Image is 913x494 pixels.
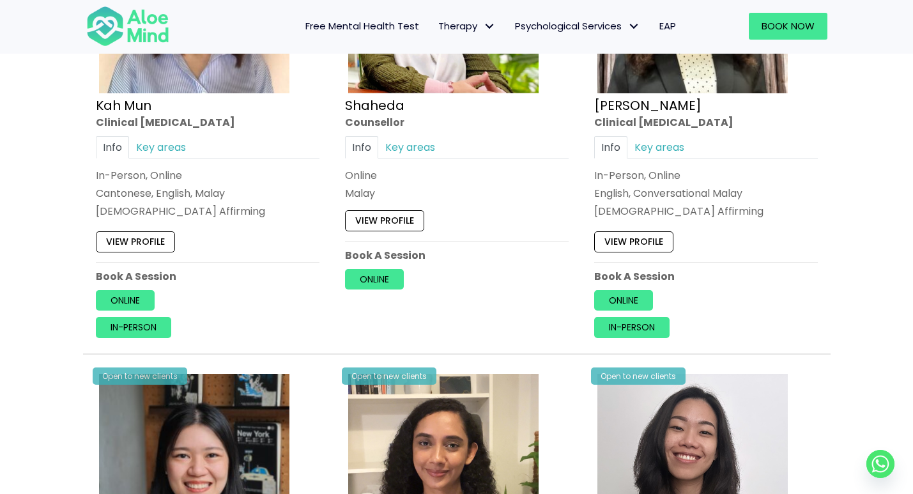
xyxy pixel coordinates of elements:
[345,186,569,201] p: Malay
[186,13,686,40] nav: Menu
[429,13,505,40] a: TherapyTherapy: submenu
[345,136,378,158] a: Info
[505,13,650,40] a: Psychological ServicesPsychological Services: submenu
[96,204,319,219] div: [DEMOGRAPHIC_DATA] Affirming
[96,290,155,311] a: Online
[515,19,640,33] span: Psychological Services
[345,114,569,129] div: Counsellor
[650,13,686,40] a: EAP
[86,5,169,47] img: Aloe mind Logo
[305,19,419,33] span: Free Mental Health Test
[591,367,686,385] div: Open to new clients
[345,168,569,183] div: Online
[594,290,653,311] a: Online
[342,367,436,385] div: Open to new clients
[659,19,676,33] span: EAP
[129,136,193,158] a: Key areas
[594,136,627,158] a: Info
[96,136,129,158] a: Info
[96,269,319,284] p: Book A Session
[345,269,404,289] a: Online
[627,136,691,158] a: Key areas
[749,13,827,40] a: Book Now
[594,317,670,337] a: In-person
[296,13,429,40] a: Free Mental Health Test
[96,317,171,337] a: In-person
[594,114,818,129] div: Clinical [MEDICAL_DATA]
[594,231,673,252] a: View profile
[96,114,319,129] div: Clinical [MEDICAL_DATA]
[345,96,404,114] a: Shaheda
[438,19,496,33] span: Therapy
[345,247,569,262] p: Book A Session
[762,19,815,33] span: Book Now
[594,96,702,114] a: [PERSON_NAME]
[93,367,187,385] div: Open to new clients
[480,17,499,36] span: Therapy: submenu
[594,204,818,219] div: [DEMOGRAPHIC_DATA] Affirming
[96,168,319,183] div: In-Person, Online
[594,168,818,183] div: In-Person, Online
[866,450,894,478] a: Whatsapp
[345,210,424,231] a: View profile
[594,186,818,201] p: English, Conversational Malay
[96,231,175,252] a: View profile
[96,186,319,201] p: Cantonese, English, Malay
[625,17,643,36] span: Psychological Services: submenu
[594,269,818,284] p: Book A Session
[378,136,442,158] a: Key areas
[96,96,151,114] a: Kah Mun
